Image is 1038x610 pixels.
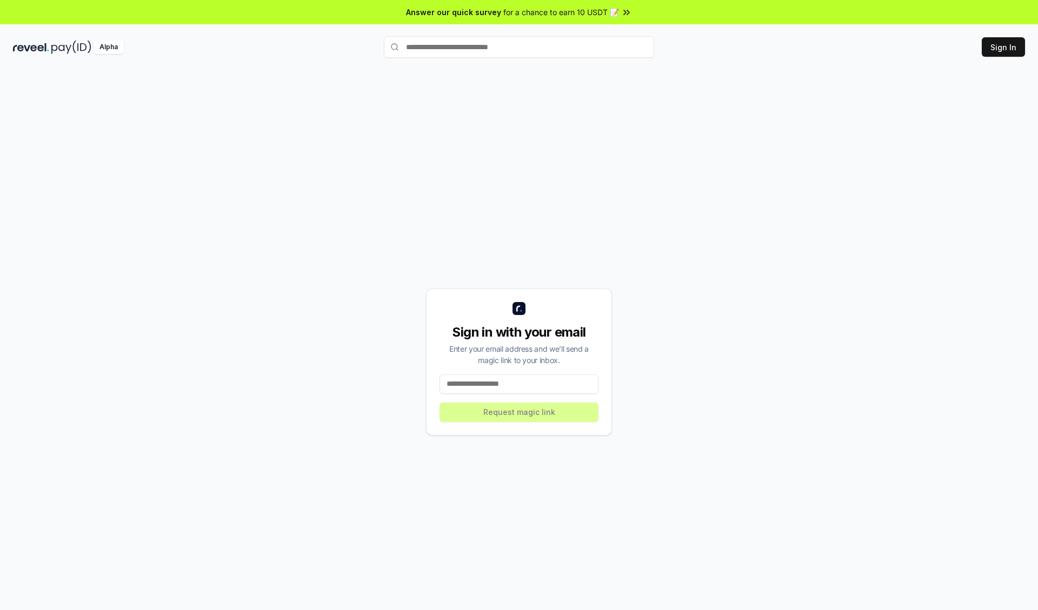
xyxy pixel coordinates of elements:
img: reveel_dark [13,41,49,54]
div: Sign in with your email [440,324,598,341]
div: Alpha [94,41,124,54]
img: pay_id [51,41,91,54]
span: for a chance to earn 10 USDT 📝 [503,6,619,18]
img: logo_small [513,302,525,315]
span: Answer our quick survey [406,6,501,18]
button: Sign In [982,37,1025,57]
div: Enter your email address and we’ll send a magic link to your inbox. [440,343,598,366]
